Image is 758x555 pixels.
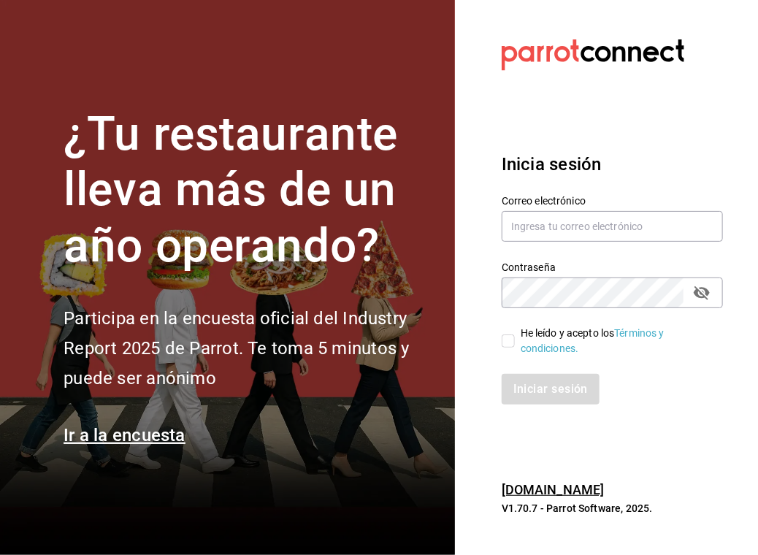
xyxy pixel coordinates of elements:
label: Contraseña [502,262,723,272]
a: Términos y condiciones. [521,327,665,354]
a: [DOMAIN_NAME] [502,482,605,497]
input: Ingresa tu correo electrónico [502,211,723,242]
h2: Participa en la encuesta oficial del Industry Report 2025 de Parrot. Te toma 5 minutos y puede se... [64,304,437,393]
h1: ¿Tu restaurante lleva más de un año operando? [64,107,437,275]
div: He leído y acepto los [521,326,711,356]
button: passwordField [689,280,714,305]
a: Ir a la encuesta [64,425,185,445]
label: Correo electrónico [502,196,723,206]
p: V1.70.7 - Parrot Software, 2025. [502,501,723,516]
h3: Inicia sesión [502,151,723,177]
